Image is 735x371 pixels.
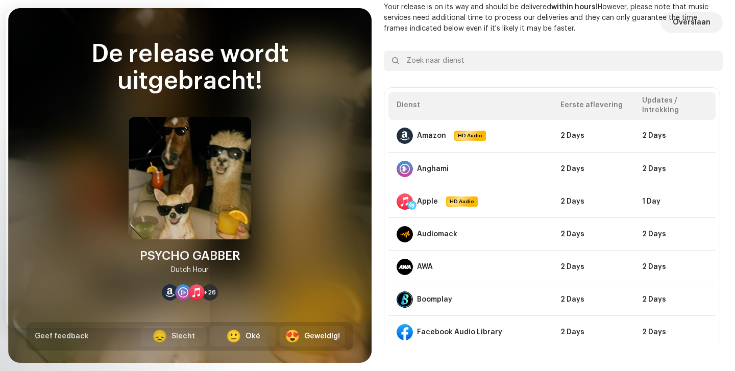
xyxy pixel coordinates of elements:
[417,295,452,304] div: Boomplay
[660,12,723,33] button: Overslaan
[634,218,716,251] td: 2 Days
[388,92,552,120] th: Dienst
[304,331,340,342] div: Geweldig!
[6,340,31,365] iframe: Intercom live chat
[455,132,485,140] span: HD Audio
[634,251,716,283] td: 2 Days
[552,251,634,283] td: 2 Days
[6,10,210,328] iframe: Intercom live chat
[417,165,449,173] div: Anghami
[552,316,634,349] td: 2 Days
[634,185,716,218] td: 1 Day
[552,120,634,153] td: 2 Days
[246,331,260,342] div: Oké
[551,4,598,11] b: within hours!
[634,92,716,120] th: Updates / Intrekking
[384,2,723,34] p: Your release is on its way and should be delivered However, please note that music services need ...
[552,92,634,120] th: Eerste aflevering
[552,218,634,251] td: 2 Days
[447,197,477,206] span: HD Audio
[634,316,716,349] td: 2 Days
[552,153,634,185] td: 2 Days
[171,331,195,342] div: Slecht
[552,185,634,218] td: 2 Days
[634,153,716,185] td: 2 Days
[417,230,457,238] div: Audiomack
[152,330,167,342] div: 😞
[417,328,502,336] div: Facebook Audio Library
[417,197,438,206] div: Apple
[634,120,716,153] td: 2 Days
[417,132,446,140] div: Amazon
[285,330,300,342] div: 😍
[417,263,433,271] div: AWA
[35,333,89,340] span: Geef feedback
[634,283,716,316] td: 2 Days
[226,330,241,342] div: 🙂
[552,283,634,316] td: 2 Days
[673,12,710,33] span: Overslaan
[384,51,723,71] input: Zoek naar dienst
